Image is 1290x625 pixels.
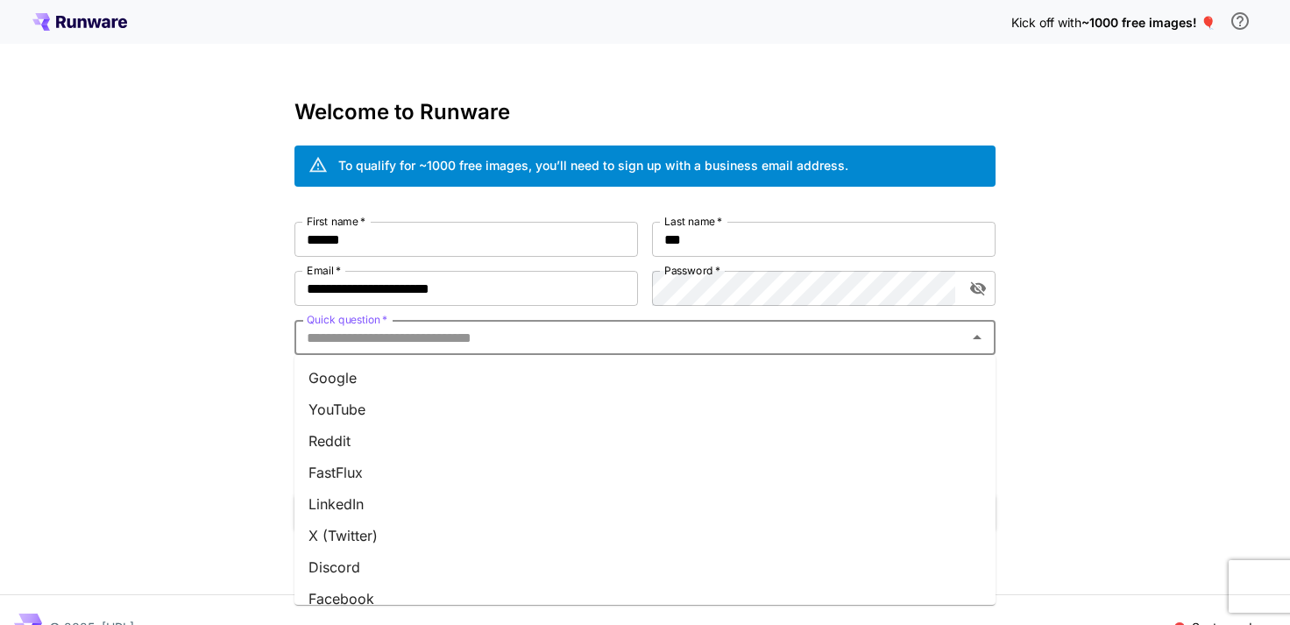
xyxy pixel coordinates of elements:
[962,273,994,304] button: toggle password visibility
[664,263,720,278] label: Password
[294,100,996,124] h3: Welcome to Runware
[294,362,996,394] li: Google
[294,394,996,425] li: YouTube
[1223,4,1258,39] button: In order to qualify for free credit, you need to sign up with a business email address and click ...
[1081,15,1216,30] span: ~1000 free images! 🎈
[307,312,387,327] label: Quick question
[1011,15,1081,30] span: Kick off with
[338,156,848,174] div: To qualify for ~1000 free images, you’ll need to sign up with a business email address.
[294,583,996,614] li: Facebook
[307,263,341,278] label: Email
[294,457,996,488] li: FastFlux
[294,488,996,520] li: LinkedIn
[965,325,989,350] button: Close
[294,520,996,551] li: X (Twitter)
[664,214,722,229] label: Last name
[294,425,996,457] li: Reddit
[294,551,996,583] li: Discord
[307,214,365,229] label: First name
